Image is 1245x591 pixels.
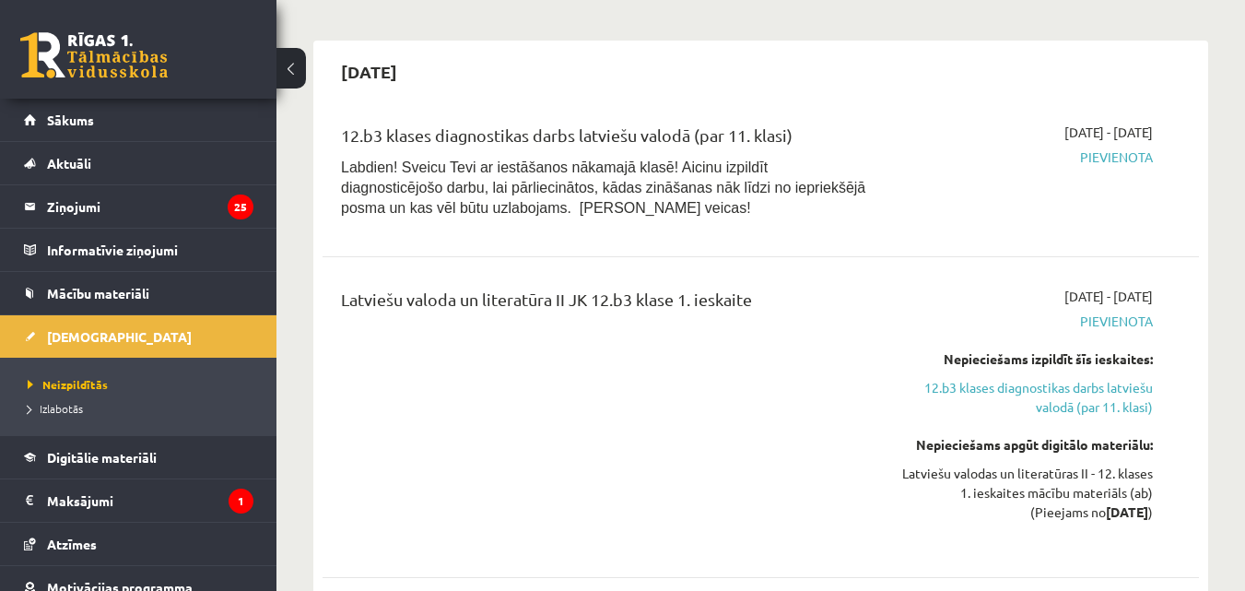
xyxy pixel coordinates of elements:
[24,99,253,141] a: Sākums
[229,489,253,514] i: 1
[47,328,192,345] span: [DEMOGRAPHIC_DATA]
[900,435,1153,455] div: Nepieciešams apgūt digitālo materiālu:
[228,195,253,219] i: 25
[341,287,873,321] div: Latviešu valoda un literatūra II JK 12.b3 klase 1. ieskaite
[900,378,1153,417] a: 12.b3 klases diagnostikas darbs latviešu valodā (par 11. klasi)
[47,185,253,228] legend: Ziņojumi
[28,377,108,392] span: Neizpildītās
[341,160,865,216] span: Labdien! Sveicu Tevi ar iestāšanos nākamajā klasē! Aicinu izpildīt diagnosticējošo darbu, lai pār...
[24,272,253,314] a: Mācību materiāli
[47,285,149,301] span: Mācību materiāli
[24,479,253,522] a: Maksājumi1
[28,376,258,393] a: Neizpildītās
[47,479,253,522] legend: Maksājumi
[24,436,253,479] a: Digitālie materiāli
[24,315,253,358] a: [DEMOGRAPHIC_DATA]
[47,536,97,552] span: Atzīmes
[900,349,1153,369] div: Nepieciešams izpildīt šīs ieskaites:
[24,142,253,184] a: Aktuāli
[24,523,253,565] a: Atzīmes
[1064,123,1153,142] span: [DATE] - [DATE]
[341,123,873,157] div: 12.b3 klases diagnostikas darbs latviešu valodā (par 11. klasi)
[28,400,258,417] a: Izlabotās
[900,464,1153,522] div: Latviešu valodas un literatūras II - 12. klases 1. ieskaites mācību materiāls (ab) (Pieejams no )
[47,112,94,128] span: Sākums
[28,401,83,416] span: Izlabotās
[900,148,1153,167] span: Pievienota
[47,155,91,171] span: Aktuāli
[323,50,416,93] h2: [DATE]
[24,185,253,228] a: Ziņojumi25
[1106,503,1148,520] strong: [DATE]
[47,449,157,466] span: Digitālie materiāli
[47,229,253,271] legend: Informatīvie ziņojumi
[900,312,1153,331] span: Pievienota
[24,229,253,271] a: Informatīvie ziņojumi
[1064,287,1153,306] span: [DATE] - [DATE]
[20,32,168,78] a: Rīgas 1. Tālmācības vidusskola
